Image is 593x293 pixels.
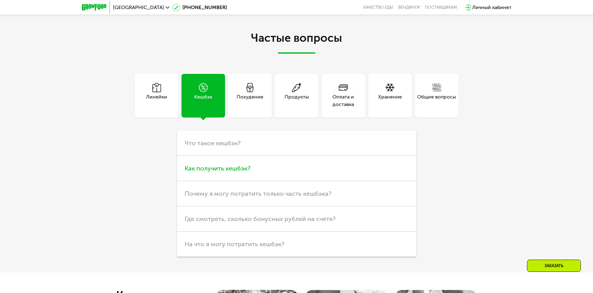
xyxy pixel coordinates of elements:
[237,93,263,108] div: Похудение
[322,93,365,108] div: Оплата и доставка
[146,93,167,108] div: Линейки
[185,240,284,248] span: На что я могу потратить кешбэк?
[417,93,456,108] div: Общие вопросы
[185,190,331,197] span: Почему я могу потратить только часть кешбэка?
[172,4,227,11] a: [PHONE_NUMBER]
[122,32,471,54] h2: Частые вопросы
[185,139,241,147] span: Что такое кешбэк?
[425,5,457,10] div: поставщикам
[185,165,250,172] span: Как получить кешбэк?
[378,93,402,108] div: Хранение
[472,4,511,11] div: Личный кабинет
[285,93,309,108] div: Продукты
[194,93,212,108] div: Кешбэк
[527,260,581,272] div: Заказать
[398,5,420,10] a: Вендинги
[363,5,393,10] a: Качество еды
[113,5,164,10] span: [GEOGRAPHIC_DATA]
[185,215,336,223] span: Где смотреть, сколько бонусных рублей на счете?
